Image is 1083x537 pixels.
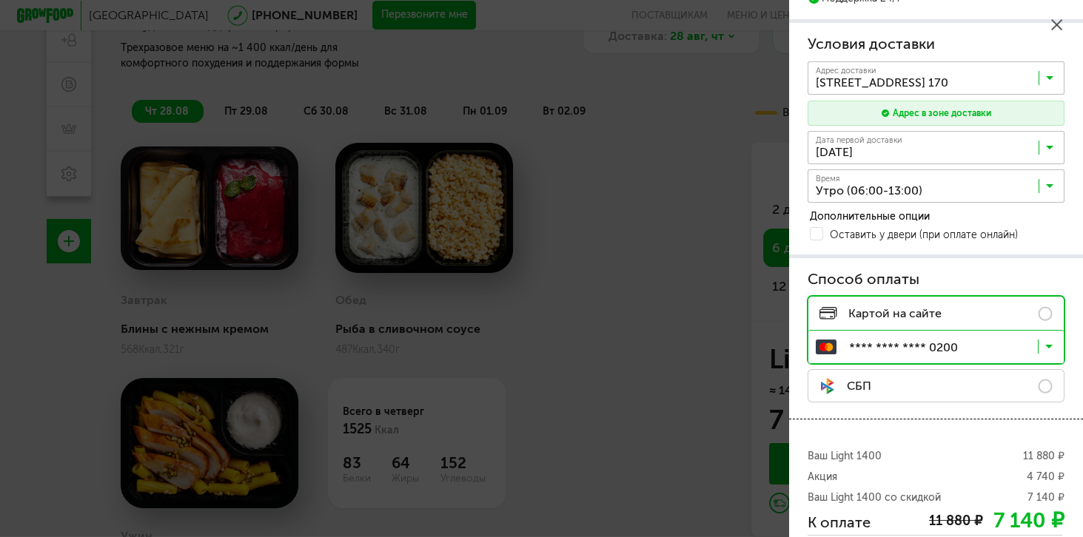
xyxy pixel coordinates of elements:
[808,490,941,505] span: Ваш Light 1400 со скидкой
[929,513,982,530] div: 11 880 ₽
[1023,449,1064,464] span: 11 880 ₽
[816,67,876,75] span: Адрес доставки
[810,210,1064,223] div: Дополнительные опции
[808,34,1064,55] h3: Условия доставки
[816,175,839,183] span: Время
[893,107,991,120] div: Адрес в зоне доставки
[808,449,882,464] span: Ваш Light 1400
[819,307,942,320] span: Картой на сайте
[808,515,871,530] h3: К оплате
[830,230,1018,240] span: Оставить у двери (при оплате онлайн)
[1027,470,1064,484] span: 4 740 ₽
[993,511,1064,530] div: 7 140 ₽
[1027,490,1064,505] span: 7 140 ₽
[816,136,902,144] span: Дата первой доставки
[808,269,1064,290] h3: Способ оплаты
[808,470,837,484] span: Акция
[819,378,836,394] img: sbp-pay.a0b1cb1.svg
[819,378,871,394] span: СБП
